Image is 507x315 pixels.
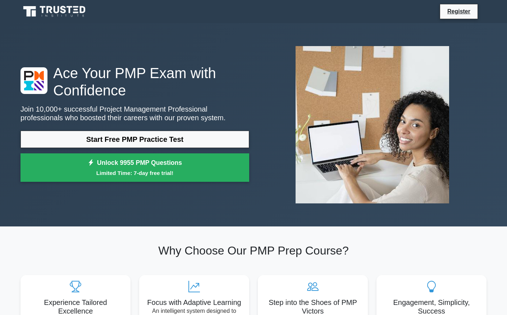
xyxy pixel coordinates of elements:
h5: Focus with Adaptive Learning [145,298,243,307]
small: Limited Time: 7-day free trial! [29,169,240,177]
h1: Ace Your PMP Exam with Confidence [20,64,249,99]
a: Unlock 9955 PMP QuestionsLimited Time: 7-day free trial! [20,153,249,182]
a: Start Free PMP Practice Test [20,131,249,148]
p: Join 10,000+ successful Project Management Professional professionals who boosted their careers w... [20,105,249,122]
a: Register [443,7,475,16]
h2: Why Choose Our PMP Prep Course? [20,244,487,257]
